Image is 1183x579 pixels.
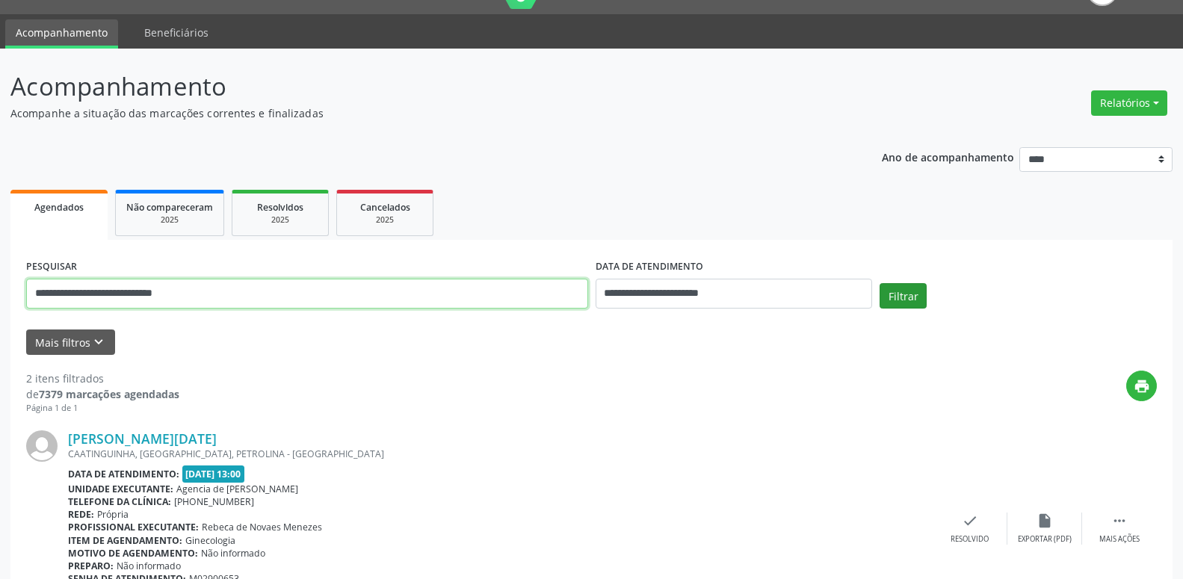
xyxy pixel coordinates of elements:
[360,201,410,214] span: Cancelados
[68,495,171,508] b: Telefone da clínica:
[26,430,58,462] img: img
[68,430,217,447] a: [PERSON_NAME][DATE]
[68,560,114,572] b: Preparo:
[1111,513,1128,529] i: 
[185,534,235,547] span: Ginecologia
[1091,90,1167,116] button: Relatórios
[243,214,318,226] div: 2025
[26,329,115,356] button: Mais filtroskeyboard_arrow_down
[10,105,824,121] p: Acompanhe a situação das marcações correntes e finalizadas
[26,371,179,386] div: 2 itens filtrados
[34,201,84,214] span: Agendados
[26,256,77,279] label: PESQUISAR
[202,521,322,533] span: Rebeca de Novaes Menezes
[68,508,94,521] b: Rede:
[1037,513,1053,529] i: insert_drive_file
[97,508,129,521] span: Própria
[126,201,213,214] span: Não compareceram
[596,256,703,279] label: DATA DE ATENDIMENTO
[5,19,118,49] a: Acompanhamento
[68,521,199,533] b: Profissional executante:
[68,468,179,480] b: Data de atendimento:
[1134,378,1150,394] i: print
[880,283,927,309] button: Filtrar
[39,387,179,401] strong: 7379 marcações agendadas
[182,465,245,483] span: [DATE] 13:00
[257,201,303,214] span: Resolvidos
[68,483,173,495] b: Unidade executante:
[1018,534,1072,545] div: Exportar (PDF)
[68,547,198,560] b: Motivo de agendamento:
[348,214,422,226] div: 2025
[1126,371,1157,401] button: print
[951,534,989,545] div: Resolvido
[134,19,219,46] a: Beneficiários
[68,534,182,547] b: Item de agendamento:
[174,495,254,508] span: [PHONE_NUMBER]
[882,147,1014,166] p: Ano de acompanhamento
[1099,534,1140,545] div: Mais ações
[201,547,265,560] span: Não informado
[90,334,107,350] i: keyboard_arrow_down
[126,214,213,226] div: 2025
[10,68,824,105] p: Acompanhamento
[26,402,179,415] div: Página 1 de 1
[26,386,179,402] div: de
[117,560,181,572] span: Não informado
[962,513,978,529] i: check
[68,448,933,460] div: CAATINGUINHA, [GEOGRAPHIC_DATA], PETROLINA - [GEOGRAPHIC_DATA]
[176,483,298,495] span: Agencia de [PERSON_NAME]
